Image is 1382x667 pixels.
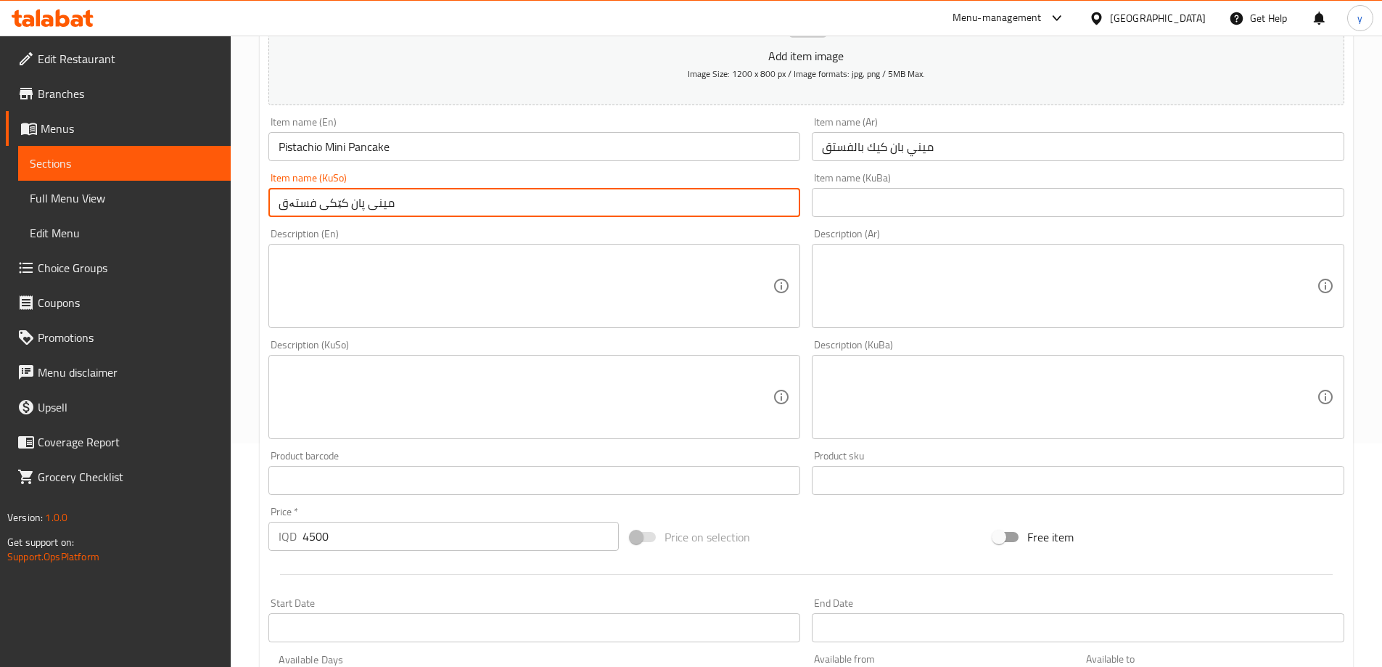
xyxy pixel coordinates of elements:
[30,155,219,172] span: Sections
[953,9,1042,27] div: Menu-management
[6,41,231,76] a: Edit Restaurant
[812,466,1344,495] input: Please enter product sku
[38,364,219,381] span: Menu disclaimer
[45,508,67,527] span: 1.0.0
[30,189,219,207] span: Full Menu View
[38,329,219,346] span: Promotions
[6,111,231,146] a: Menus
[30,224,219,242] span: Edit Menu
[268,466,801,495] input: Please enter product barcode
[38,398,219,416] span: Upsell
[41,120,219,137] span: Menus
[688,65,925,82] span: Image Size: 1200 x 800 px / Image formats: jpg, png / 5MB Max.
[268,188,801,217] input: Enter name KuSo
[38,468,219,486] span: Grocery Checklist
[18,146,231,181] a: Sections
[6,425,231,459] a: Coverage Report
[268,132,801,161] input: Enter name En
[6,250,231,285] a: Choice Groups
[7,533,74,552] span: Get support on:
[6,76,231,111] a: Branches
[279,528,297,545] p: IQD
[6,285,231,320] a: Coupons
[18,181,231,216] a: Full Menu View
[6,320,231,355] a: Promotions
[812,132,1344,161] input: Enter name Ar
[812,188,1344,217] input: Enter name KuBa
[1110,10,1206,26] div: [GEOGRAPHIC_DATA]
[291,47,1322,65] p: Add item image
[665,528,750,546] span: Price on selection
[1027,528,1074,546] span: Free item
[18,216,231,250] a: Edit Menu
[6,459,231,494] a: Grocery Checklist
[38,259,219,277] span: Choice Groups
[38,294,219,311] span: Coupons
[38,85,219,102] span: Branches
[7,508,43,527] span: Version:
[6,355,231,390] a: Menu disclaimer
[38,433,219,451] span: Coverage Report
[1357,10,1362,26] span: y
[38,50,219,67] span: Edit Restaurant
[6,390,231,425] a: Upsell
[303,522,620,551] input: Please enter price
[7,547,99,566] a: Support.OpsPlatform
